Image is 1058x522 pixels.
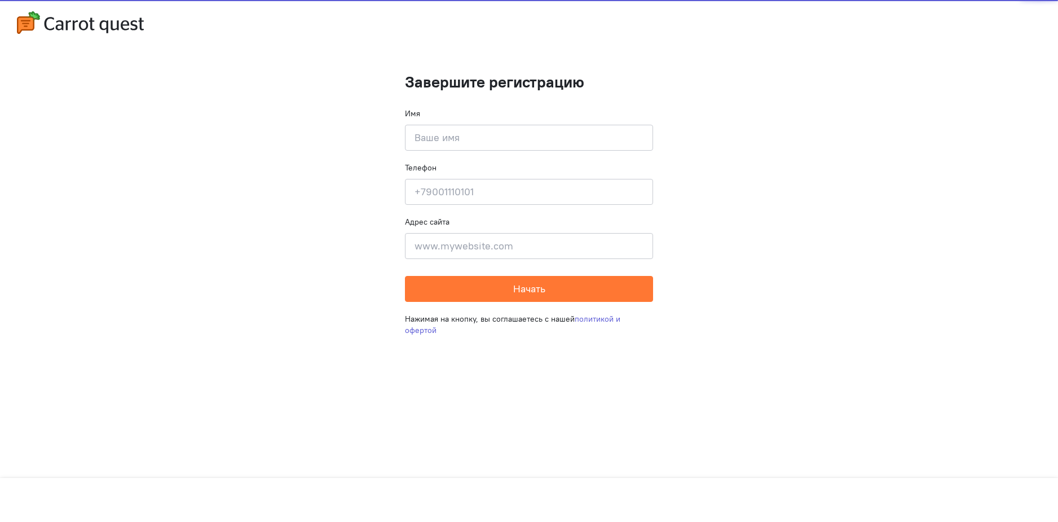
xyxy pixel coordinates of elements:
label: Имя [405,108,420,119]
input: www.mywebsite.com [405,233,653,259]
label: Адрес сайта [405,216,449,227]
h1: Завершите регистрацию [405,73,653,91]
input: Ваше имя [405,125,653,151]
input: +79001110101 [405,179,653,205]
a: политикой и офертой [405,314,620,335]
span: Начать [513,282,545,295]
label: Телефон [405,162,437,173]
div: Нажимая на кнопку, вы соглашаетесь с нашей [405,302,653,347]
button: Начать [405,276,653,302]
img: carrot-quest-logo.svg [17,11,144,34]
